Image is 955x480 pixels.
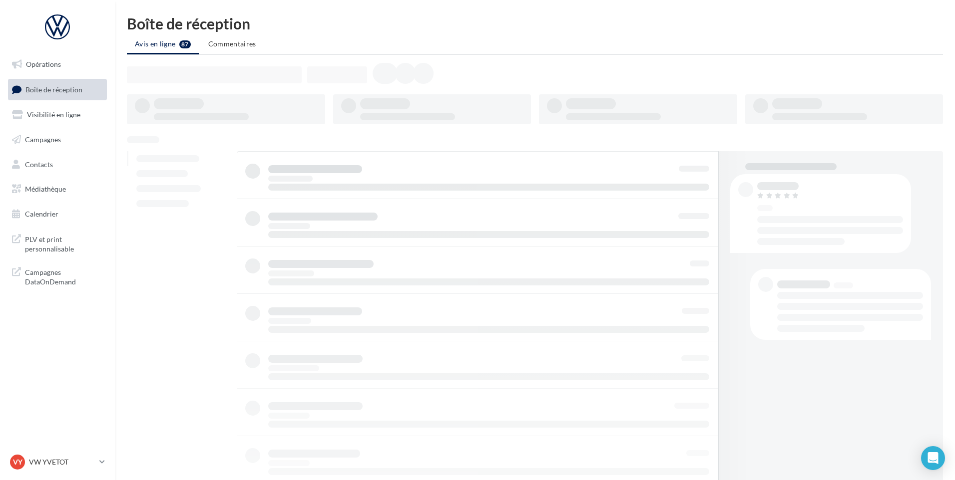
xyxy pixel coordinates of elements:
p: VW YVETOT [29,457,95,467]
a: Médiathèque [6,179,109,200]
a: Opérations [6,54,109,75]
a: Boîte de réception [6,79,109,100]
a: PLV et print personnalisable [6,229,109,258]
span: Boîte de réception [25,85,82,93]
div: Open Intercom Messenger [921,446,945,470]
span: VY [13,457,22,467]
a: VY VW YVETOT [8,453,107,472]
a: Visibilité en ligne [6,104,109,125]
span: Campagnes [25,135,61,144]
a: Campagnes DataOnDemand [6,261,109,291]
span: Opérations [26,60,61,68]
span: Campagnes DataOnDemand [25,265,103,287]
a: Contacts [6,154,109,175]
a: Calendrier [6,204,109,225]
a: Campagnes [6,129,109,150]
span: PLV et print personnalisable [25,233,103,254]
span: Commentaires [208,39,256,48]
span: Médiathèque [25,185,66,193]
span: Calendrier [25,210,58,218]
span: Contacts [25,160,53,168]
div: Boîte de réception [127,16,943,31]
span: Visibilité en ligne [27,110,80,119]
